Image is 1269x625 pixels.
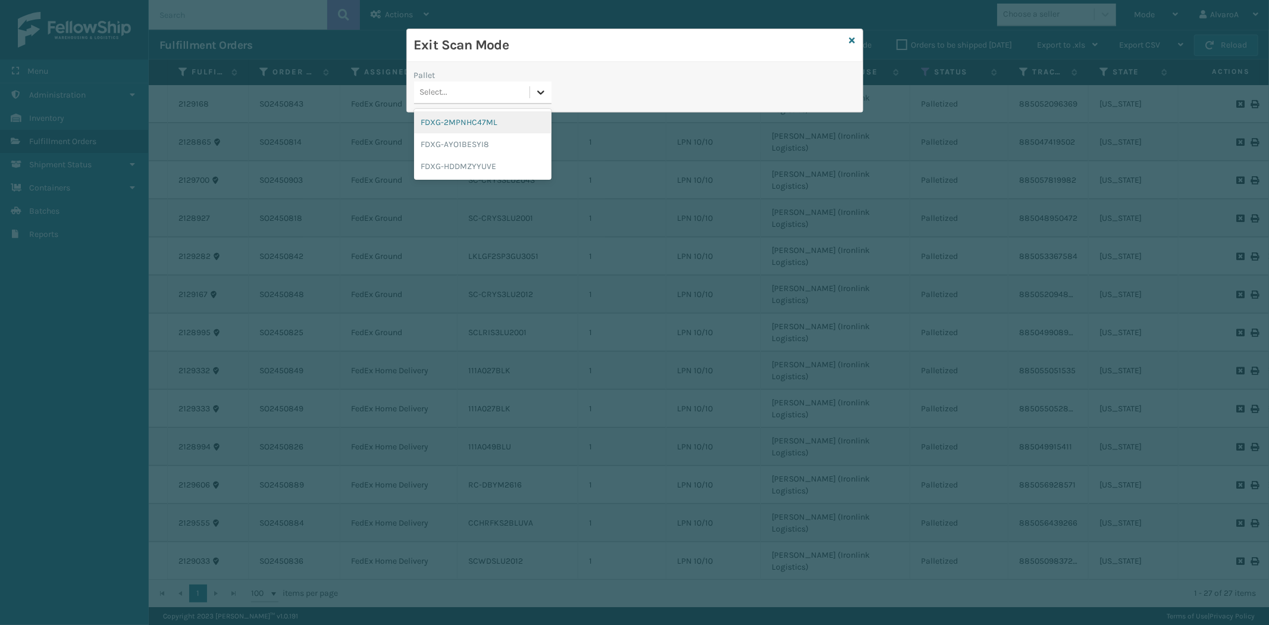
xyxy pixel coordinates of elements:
label: Pallet [414,69,435,82]
h3: Exit Scan Mode [414,36,845,54]
div: FDXG-2MPNHC47ML [414,111,552,133]
div: Select... [420,86,448,99]
div: FDXG-HDDMZYYUVE [414,155,552,177]
div: FDXG-AYO1BESYI8 [414,133,552,155]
